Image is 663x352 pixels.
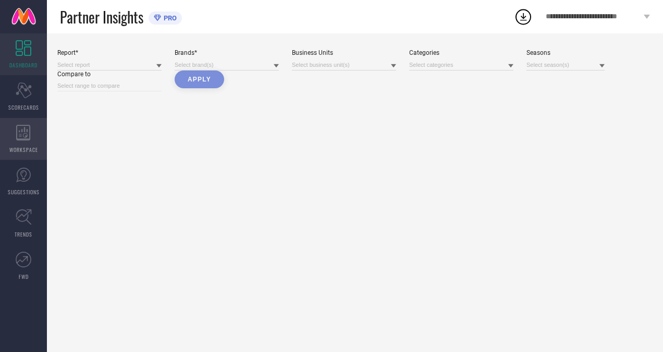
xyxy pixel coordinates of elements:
[60,6,143,28] span: Partner Insights
[409,49,513,56] div: Categories
[9,146,38,154] span: WORKSPACE
[292,49,396,56] div: Business Units
[409,60,513,71] input: Select categories
[514,7,533,26] div: Open download list
[175,49,279,56] div: Brands*
[57,71,162,78] div: Compare to
[526,49,605,56] div: Seasons
[9,61,38,69] span: DASHBOARD
[57,60,162,71] input: Select report
[8,103,39,111] span: SCORECARDS
[15,230,32,238] span: TRENDS
[57,80,162,91] input: Select range to compare
[526,60,605,71] input: Select season(s)
[19,273,29,280] span: FWD
[8,188,40,196] span: SUGGESTIONS
[292,60,396,71] input: Select business unit(s)
[175,60,279,71] input: Select brand(s)
[57,49,162,56] div: Report*
[161,14,177,22] span: PRO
